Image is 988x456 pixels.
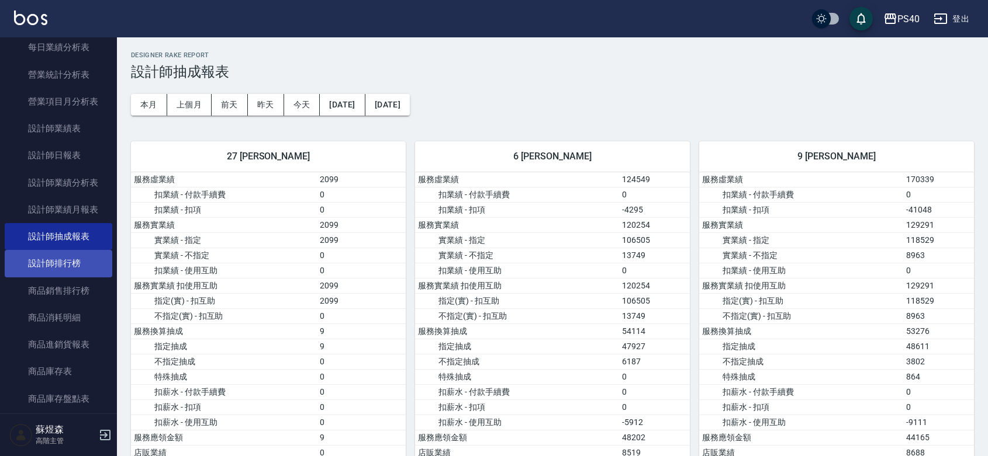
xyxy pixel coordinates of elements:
[415,202,619,217] td: 扣業績 - 扣項
[131,64,974,80] h3: 設計師抽成報表
[415,323,619,339] td: 服務換算抽成
[699,339,903,354] td: 指定抽成
[317,339,406,354] td: 9
[131,202,317,217] td: 扣業績 - 扣項
[5,304,112,331] a: 商品消耗明細
[699,384,903,399] td: 扣薪水 - 付款手續費
[699,248,903,263] td: 實業績 - 不指定
[317,172,406,187] td: 2099
[131,354,317,369] td: 不指定抽成
[5,169,112,196] a: 設計師業績分析表
[317,399,406,415] td: 0
[699,399,903,415] td: 扣薪水 - 扣項
[5,223,112,250] a: 設計師抽成報表
[317,202,406,217] td: 0
[903,339,974,354] td: 48611
[903,415,974,430] td: -9111
[131,232,317,248] td: 實業績 - 指定
[317,248,406,263] td: 0
[903,232,974,248] td: 118529
[131,278,317,293] td: 服務實業績 扣使用互助
[699,430,903,445] td: 服務應領金額
[619,263,690,278] td: 0
[699,308,903,323] td: 不指定(實) - 扣互助
[131,263,317,278] td: 扣業績 - 使用互助
[248,94,284,116] button: 昨天
[415,369,619,384] td: 特殊抽成
[131,293,317,308] td: 指定(實) - 扣互助
[284,94,320,116] button: 今天
[903,172,974,187] td: 170339
[699,202,903,217] td: 扣業績 - 扣項
[619,354,690,369] td: 6187
[903,384,974,399] td: 0
[619,384,690,399] td: 0
[131,308,317,323] td: 不指定(實) - 扣互助
[619,217,690,232] td: 120254
[317,217,406,232] td: 2099
[415,172,619,187] td: 服務虛業績
[903,187,974,202] td: 0
[619,293,690,308] td: 106505
[415,415,619,430] td: 扣薪水 - 使用互助
[713,151,960,162] span: 9 [PERSON_NAME]
[415,430,619,445] td: 服務應領金額
[131,399,317,415] td: 扣薪水 - 扣項
[317,415,406,430] td: 0
[699,187,903,202] td: 扣業績 - 付款手續費
[699,263,903,278] td: 扣業績 - 使用互助
[415,232,619,248] td: 實業績 - 指定
[903,248,974,263] td: 8963
[131,369,317,384] td: 特殊抽成
[212,94,248,116] button: 前天
[415,308,619,323] td: 不指定(實) - 扣互助
[415,278,619,293] td: 服務實業績 扣使用互助
[317,369,406,384] td: 0
[9,423,33,447] img: Person
[903,354,974,369] td: 3802
[903,278,974,293] td: 129291
[699,293,903,308] td: 指定(實) - 扣互助
[619,323,690,339] td: 54114
[5,115,112,142] a: 設計師業績表
[619,187,690,202] td: 0
[365,94,410,116] button: [DATE]
[14,11,47,25] img: Logo
[897,12,920,26] div: PS40
[415,263,619,278] td: 扣業績 - 使用互助
[699,323,903,339] td: 服務換算抽成
[415,339,619,354] td: 指定抽成
[429,151,676,162] span: 6 [PERSON_NAME]
[849,7,873,30] button: save
[131,217,317,232] td: 服務實業績
[131,172,317,187] td: 服務虛業績
[903,308,974,323] td: 8963
[5,34,112,61] a: 每日業績分析表
[317,232,406,248] td: 2099
[903,202,974,217] td: -41048
[619,248,690,263] td: 13749
[320,94,365,116] button: [DATE]
[5,385,112,412] a: 商品庫存盤點表
[317,430,406,445] td: 9
[619,278,690,293] td: 120254
[131,430,317,445] td: 服務應領金額
[619,369,690,384] td: 0
[5,250,112,277] a: 設計師排行榜
[903,217,974,232] td: 129291
[699,354,903,369] td: 不指定抽成
[415,248,619,263] td: 實業績 - 不指定
[699,278,903,293] td: 服務實業績 扣使用互助
[903,293,974,308] td: 118529
[903,323,974,339] td: 53276
[415,187,619,202] td: 扣業績 - 付款手續費
[36,424,95,436] h5: 蘇煜森
[699,232,903,248] td: 實業績 - 指定
[415,217,619,232] td: 服務實業績
[131,339,317,354] td: 指定抽成
[131,51,974,59] h2: Designer Rake Report
[5,142,112,169] a: 設計師日報表
[131,415,317,430] td: 扣薪水 - 使用互助
[5,61,112,88] a: 營業統計分析表
[619,172,690,187] td: 124549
